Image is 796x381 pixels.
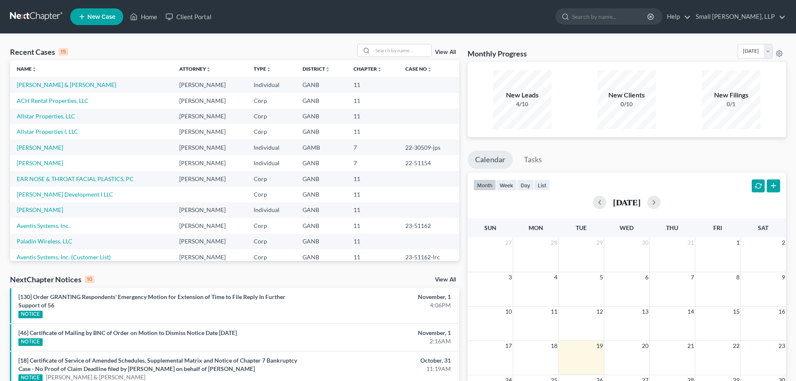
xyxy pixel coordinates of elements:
[17,222,70,229] a: Aventis Systems, Inc.
[17,206,63,213] a: [PERSON_NAME]
[296,187,347,202] td: GANB
[644,272,649,282] span: 6
[687,307,695,317] span: 14
[377,67,382,72] i: unfold_more
[781,272,786,282] span: 9
[347,155,399,171] td: 7
[10,47,68,57] div: Recent Cases
[735,272,740,282] span: 8
[17,81,116,88] a: [PERSON_NAME] & [PERSON_NAME]
[534,179,550,191] button: list
[266,67,271,72] i: unfold_more
[247,108,296,124] td: Corp
[173,249,247,265] td: [PERSON_NAME]
[17,66,37,72] a: Nameunfold_more
[405,66,432,72] a: Case Nounfold_more
[641,307,649,317] span: 13
[296,249,347,265] td: GANB
[17,175,134,182] a: EAR NOSE & THROAT FACIAL PLASTICS, PC
[10,274,94,284] div: NextChapter Notices
[173,155,247,171] td: [PERSON_NAME]
[435,49,456,55] a: View All
[613,198,641,207] h2: [DATE]
[247,249,296,265] td: Corp
[247,77,296,92] td: Individual
[496,179,517,191] button: week
[296,202,347,218] td: GANB
[373,44,431,56] input: Search by name...
[599,272,604,282] span: 5
[254,66,271,72] a: Typeunfold_more
[296,171,347,187] td: GANB
[296,218,347,233] td: GANB
[247,93,296,108] td: Corp
[347,249,399,265] td: 11
[173,202,247,218] td: [PERSON_NAME]
[173,108,247,124] td: [PERSON_NAME]
[173,171,247,187] td: [PERSON_NAME]
[641,238,649,248] span: 30
[173,124,247,140] td: [PERSON_NAME]
[179,66,211,72] a: Attorneyunfold_more
[173,77,247,92] td: [PERSON_NAME]
[247,234,296,249] td: Corp
[399,140,459,155] td: 22-30509-jps
[517,179,534,191] button: day
[247,187,296,202] td: Corp
[778,307,786,317] span: 16
[206,67,211,72] i: unfold_more
[732,307,740,317] span: 15
[663,9,691,24] a: Help
[493,100,552,108] div: 4/10
[493,90,552,100] div: New Leads
[666,224,678,231] span: Thu
[296,93,347,108] td: GANB
[690,272,695,282] span: 7
[595,238,604,248] span: 29
[598,100,656,108] div: 0/10
[550,341,558,351] span: 18
[173,140,247,155] td: [PERSON_NAME]
[18,311,43,318] div: NOTICE
[598,90,656,100] div: New Clients
[595,307,604,317] span: 12
[550,307,558,317] span: 11
[17,159,63,166] a: [PERSON_NAME]
[687,238,695,248] span: 31
[347,234,399,249] td: 11
[296,234,347,249] td: GANB
[347,218,399,233] td: 11
[702,90,760,100] div: New Filings
[303,66,330,72] a: Districtunfold_more
[713,224,722,231] span: Fri
[550,238,558,248] span: 28
[18,357,297,372] a: [18] Certificate of Service of Amended Schedules, Supplemental Matrix and Notice of Chapter 7 Ban...
[17,113,75,120] a: Allstar Properties, LLC
[296,77,347,92] td: GANB
[247,155,296,171] td: Individual
[312,329,451,337] div: November, 1
[687,341,695,351] span: 21
[296,108,347,124] td: GANB
[17,128,78,135] a: Allstar Properties I, LLC
[247,202,296,218] td: Individual
[296,140,347,155] td: GAMB
[247,171,296,187] td: Corp
[516,151,549,169] a: Tasks
[247,218,296,233] td: Corp
[595,341,604,351] span: 19
[17,97,89,104] a: ACH Rental Properties, LLC
[468,49,527,59] h3: Monthly Progress
[529,224,543,231] span: Mon
[312,365,451,373] div: 11:19AM
[17,253,111,261] a: Aventis Systems, Inc. (Customer List)
[32,67,37,72] i: unfold_more
[347,77,399,92] td: 11
[692,9,786,24] a: Small [PERSON_NAME], LLP
[553,272,558,282] span: 4
[620,224,633,231] span: Wed
[399,218,459,233] td: 23-51162
[18,329,237,336] a: [46] Certificate of Mailing by BNC of Order on Motion to Dismiss Notice Date [DATE]
[296,155,347,171] td: GANB
[504,307,513,317] span: 10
